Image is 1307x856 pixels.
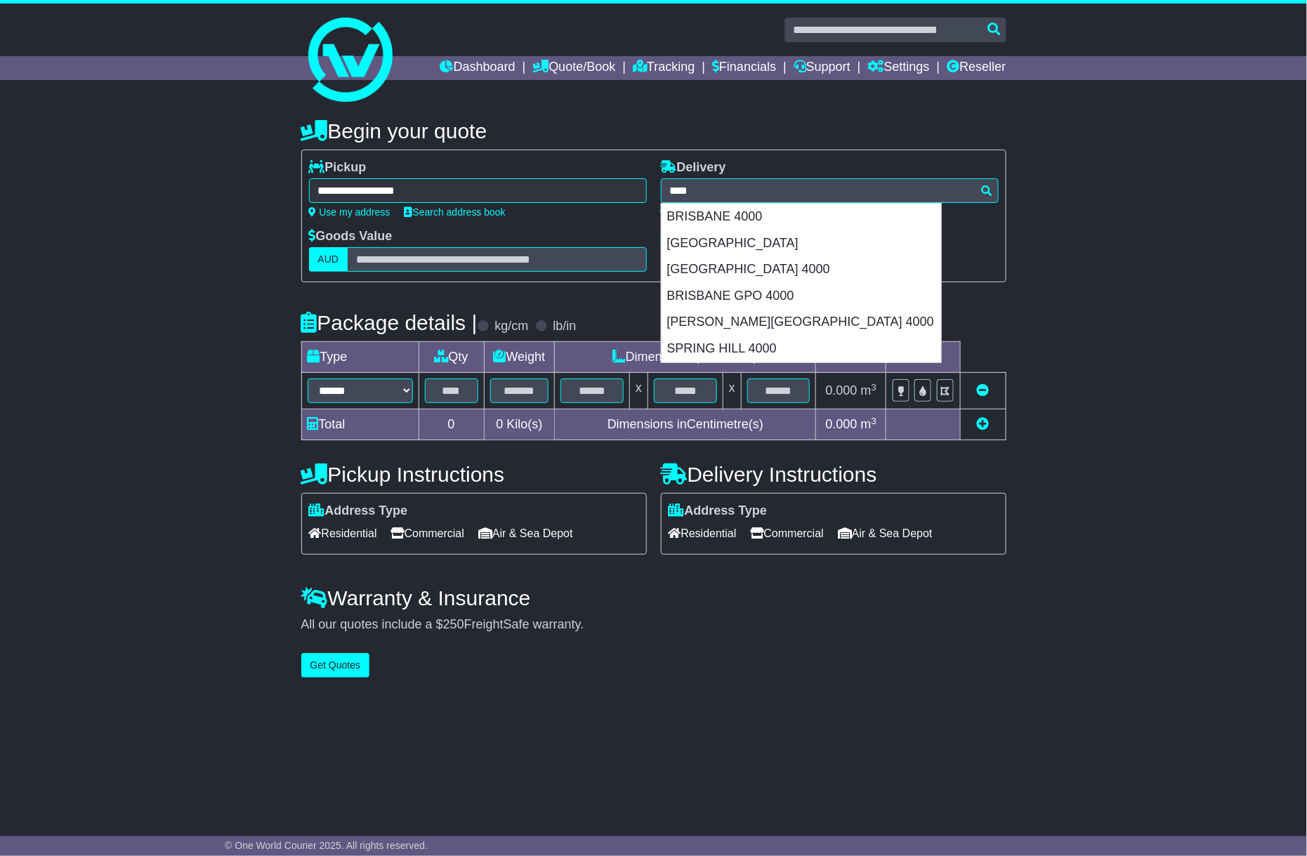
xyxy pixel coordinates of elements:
[496,417,503,431] span: 0
[301,311,478,334] h4: Package details |
[662,256,941,283] div: [GEOGRAPHIC_DATA] 4000
[723,373,741,409] td: x
[555,342,816,373] td: Dimensions (L x W x H)
[309,247,348,272] label: AUD
[478,522,573,544] span: Air & Sea Depot
[977,383,990,397] a: Remove this item
[484,342,555,373] td: Weight
[826,417,858,431] span: 0.000
[633,56,695,80] a: Tracking
[872,382,877,393] sup: 3
[662,336,941,362] div: SPRING HILL 4000
[662,204,941,230] div: BRISBANE 4000
[440,56,515,80] a: Dashboard
[872,416,877,426] sup: 3
[309,522,377,544] span: Residential
[494,319,528,334] label: kg/cm
[630,373,648,409] td: x
[225,840,428,851] span: © One World Courier 2025. All rights reserved.
[751,522,824,544] span: Commercial
[301,617,1006,633] div: All our quotes include a $ FreightSafe warranty.
[661,160,726,176] label: Delivery
[309,160,367,176] label: Pickup
[301,409,419,440] td: Total
[309,503,408,519] label: Address Type
[861,383,877,397] span: m
[669,503,768,519] label: Address Type
[301,653,370,678] button: Get Quotes
[301,586,1006,610] h4: Warranty & Insurance
[662,283,941,310] div: BRISBANE GPO 4000
[301,463,647,486] h4: Pickup Instructions
[826,383,858,397] span: 0.000
[712,56,776,80] a: Financials
[977,417,990,431] a: Add new item
[405,206,506,218] a: Search address book
[794,56,850,80] a: Support
[661,463,1006,486] h4: Delivery Instructions
[661,178,999,203] typeahead: Please provide city
[532,56,615,80] a: Quote/Book
[419,342,484,373] td: Qty
[391,522,464,544] span: Commercial
[669,522,737,544] span: Residential
[868,56,930,80] a: Settings
[309,229,393,244] label: Goods Value
[662,309,941,336] div: [PERSON_NAME][GEOGRAPHIC_DATA] 4000
[553,319,576,334] label: lb/in
[301,342,419,373] td: Type
[484,409,555,440] td: Kilo(s)
[443,617,464,631] span: 250
[838,522,933,544] span: Air & Sea Depot
[947,56,1006,80] a: Reseller
[309,206,390,218] a: Use my address
[419,409,484,440] td: 0
[861,417,877,431] span: m
[301,119,1006,143] h4: Begin your quote
[662,230,941,257] div: [GEOGRAPHIC_DATA]
[555,409,816,440] td: Dimensions in Centimetre(s)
